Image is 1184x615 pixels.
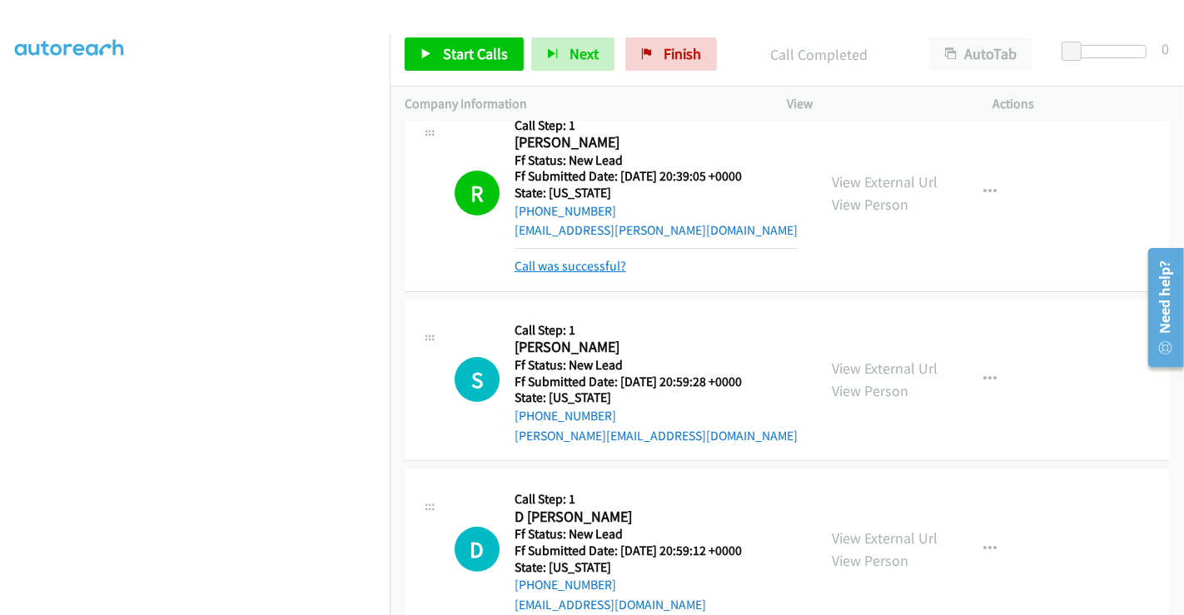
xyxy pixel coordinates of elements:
a: [EMAIL_ADDRESS][DOMAIN_NAME] [515,597,706,613]
p: Call Completed [739,43,899,66]
a: [EMAIL_ADDRESS][PERSON_NAME][DOMAIN_NAME] [515,222,798,238]
h5: Call Step: 1 [515,117,798,134]
h5: Ff Submitted Date: [DATE] 20:59:28 +0000 [515,374,798,390]
span: Next [570,44,599,63]
a: View External Url [832,528,938,548]
a: Start Calls [405,37,524,71]
h5: Ff Status: New Lead [515,526,742,543]
a: View Person [832,551,908,570]
a: Call was successful? [515,258,626,274]
h5: State: [US_STATE] [515,185,798,201]
span: Finish [664,44,701,63]
h5: Ff Status: New Lead [515,357,798,374]
h5: Call Step: 1 [515,491,742,508]
div: 0 [1162,37,1169,60]
span: Start Calls [443,44,508,63]
div: The call is yet to be attempted [455,527,500,572]
h5: Ff Status: New Lead [515,152,798,169]
a: View Person [832,381,908,400]
iframe: Resource Center [1137,241,1184,374]
button: Next [531,37,614,71]
a: [PHONE_NUMBER] [515,408,616,424]
a: [PERSON_NAME][EMAIL_ADDRESS][DOMAIN_NAME] [515,428,798,444]
h2: D [PERSON_NAME] [515,508,742,527]
a: View External Url [832,172,938,191]
a: View Person [832,195,908,214]
h5: Ff Submitted Date: [DATE] 20:59:12 +0000 [515,543,742,559]
a: [PHONE_NUMBER] [515,203,616,219]
div: Delay between calls (in seconds) [1070,45,1147,58]
h2: [PERSON_NAME] [515,338,798,357]
h1: D [455,527,500,572]
h5: State: [US_STATE] [515,389,798,406]
p: View [787,94,963,114]
p: Company Information [405,94,757,114]
a: Finish [625,37,717,71]
h1: R [455,171,500,216]
button: AutoTab [929,37,1032,71]
h5: Call Step: 1 [515,322,798,339]
h5: State: [US_STATE] [515,559,742,576]
a: [PHONE_NUMBER] [515,577,616,593]
div: The call is yet to be attempted [455,357,500,402]
h2: [PERSON_NAME] [515,133,763,152]
p: Actions [993,94,1170,114]
a: View External Url [832,359,938,378]
h1: S [455,357,500,402]
h5: Ff Submitted Date: [DATE] 20:39:05 +0000 [515,168,798,185]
